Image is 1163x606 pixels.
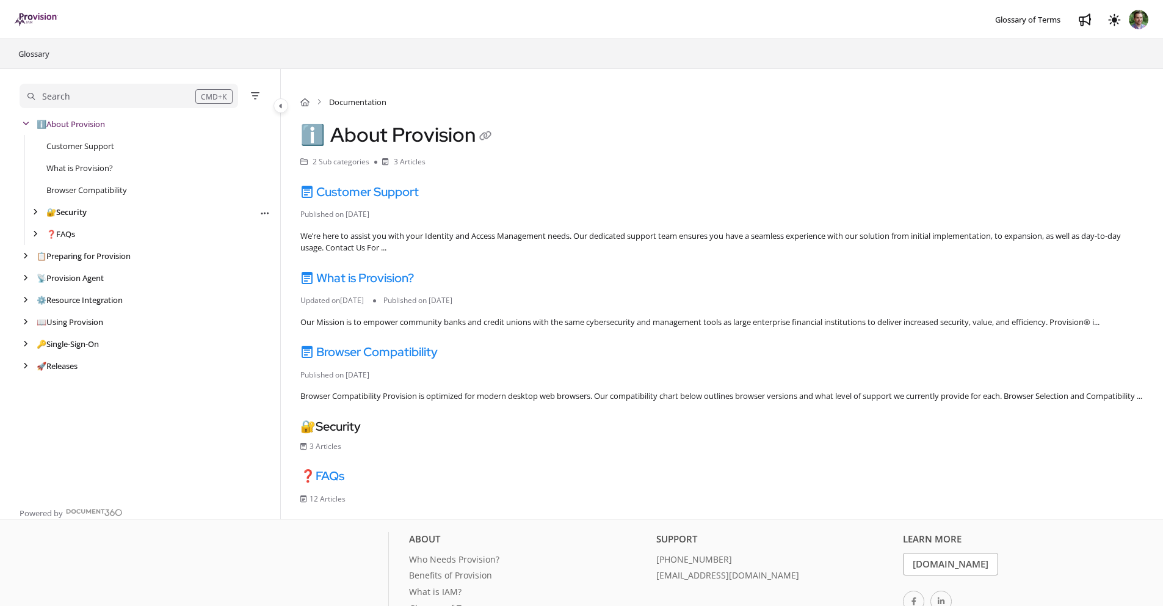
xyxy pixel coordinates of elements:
[656,553,894,569] a: [PHONE_NUMBER]
[42,90,70,103] div: Search
[15,13,58,27] a: Project logo
[409,585,647,602] a: What is IAM?
[258,206,270,219] button: Article more options
[37,272,104,284] a: Provision Agent
[37,294,123,306] a: Resource Integration
[37,118,105,130] a: About Provision
[46,206,87,218] a: Security
[329,96,386,108] span: Documentation
[20,505,123,519] a: Powered by Document360 - opens in a new tab
[476,127,495,147] button: Copy link of About Provision
[37,119,46,130] span: ℹ️
[20,272,32,284] div: arrow
[37,250,131,262] a: Preparing for Provision
[46,228,56,239] span: ❓
[37,294,46,305] span: ⚙️
[300,370,379,381] li: Published on [DATE]
[258,205,270,219] div: More options
[656,569,894,585] a: [EMAIL_ADDRESS][DOMAIN_NAME]
[37,338,99,350] a: Single-Sign-On
[300,156,374,168] li: 2 Sub categories
[37,338,46,349] span: 🔑
[17,46,51,61] a: Glossary
[300,390,1143,403] div: Browser Compatibility Provision is optimized for modern desktop web browsers. Our compatibility c...
[903,553,998,575] a: [DOMAIN_NAME]
[300,417,1143,436] span: Security
[29,228,42,240] div: arrow
[300,122,325,148] span: ℹ️
[300,123,495,147] h1: About Provision
[20,316,32,328] div: arrow
[20,294,32,306] div: arrow
[37,250,46,261] span: 📋
[46,206,56,217] span: 🔐
[20,84,238,108] button: Search
[374,156,426,168] li: 3 Articles
[903,532,1140,552] div: Learn More
[300,441,350,452] li: 3 Articles
[656,532,894,552] div: Support
[37,360,78,372] a: Releases
[195,89,233,104] div: CMD+K
[373,295,462,306] li: Published on [DATE]
[300,468,316,484] span: ❓
[37,316,103,328] a: Using Provision
[46,228,75,240] a: FAQs
[409,553,647,569] a: Who Needs Provision?
[300,96,310,108] a: Home
[300,209,379,220] li: Published on [DATE]
[300,468,344,484] a: ❓FAQs
[20,250,32,262] div: arrow
[37,360,46,371] span: 🚀
[125,541,278,553] img: Provision IAM Onboarding Platform
[46,162,113,174] a: What is Provision?
[300,344,438,360] a: Browser Compatibility
[20,507,63,519] span: Powered by
[300,295,373,306] li: Updated on [DATE]
[1075,10,1095,29] a: Whats new
[37,316,46,327] span: 📖
[29,206,42,218] div: arrow
[37,272,46,283] span: 📡
[1129,10,1148,29] img: bpowers@provisioniam.com
[15,13,58,26] img: brand logo
[1104,10,1124,29] button: Theme options
[46,184,127,196] a: Browser Compatibility
[300,230,1143,254] div: We’re here to assist you with your Identity and Access Management needs. Our dedicated support te...
[66,509,123,516] img: Document360
[300,316,1143,329] div: Our Mission is to empower community banks and credit unions with the same cybersecurity and manag...
[20,119,32,130] div: arrow
[274,98,288,113] button: Category toggle
[300,418,316,434] span: 🔐
[300,184,419,200] a: Customer Support
[20,338,32,350] div: arrow
[20,360,32,372] div: arrow
[995,14,1060,25] span: Glossary of Terms
[248,89,263,103] button: Filter
[409,532,647,552] div: About
[300,494,355,505] li: 12 Articles
[409,569,647,585] a: Benefits of Provision
[46,140,114,152] a: Customer Support
[300,270,414,286] a: What is Provision?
